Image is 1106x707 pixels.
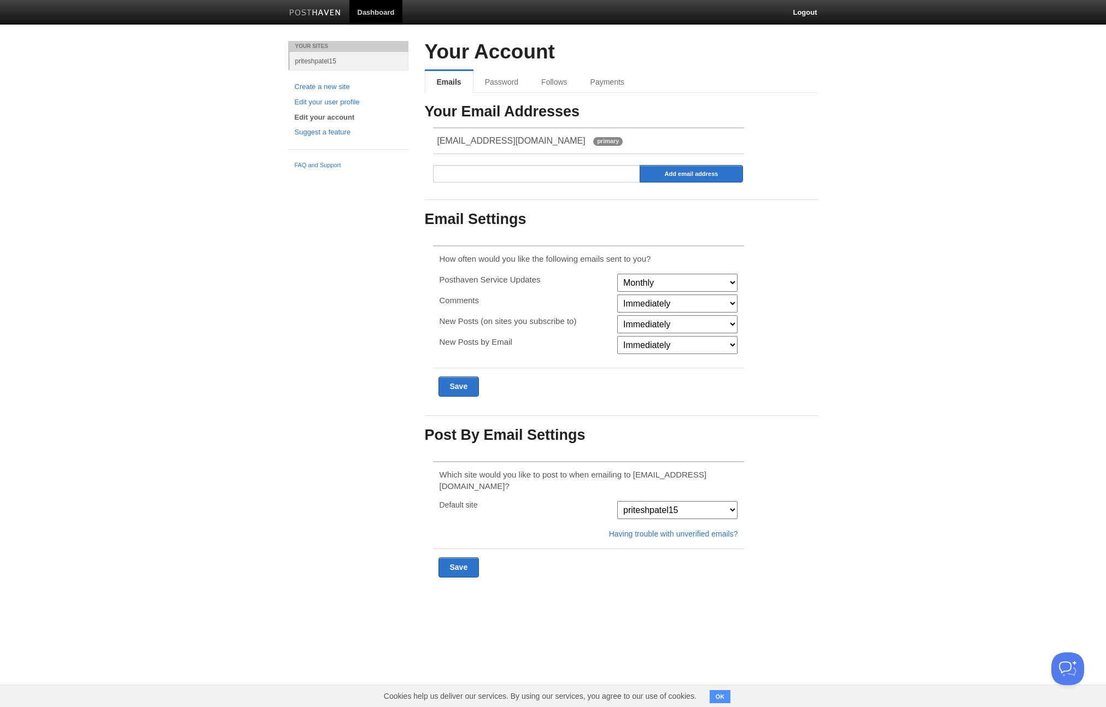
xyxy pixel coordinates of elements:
[437,136,586,145] span: [EMAIL_ADDRESS][DOMAIN_NAME]
[440,469,738,492] p: Which site would you like to post to when emailing to [EMAIL_ADDRESS][DOMAIN_NAME]?
[373,685,707,707] span: Cookies help us deliver our services. By using our services, you agree to our use of cookies.
[295,127,402,138] a: Suggest a feature
[640,165,744,182] input: Add email address
[295,81,402,93] a: Create a new site
[436,501,614,509] div: Default site
[295,161,402,170] a: FAQ and Support
[438,557,479,578] input: Save
[440,274,611,285] p: Posthaven Service Updates
[593,137,623,146] span: primary
[425,41,818,63] h2: Your Account
[1051,652,1084,685] iframe: Help Scout Beacon - Open
[710,690,731,703] button: OK
[425,71,473,93] a: Emails
[440,294,611,306] p: Comments
[438,376,479,397] input: Save
[440,253,738,264] p: How often would you like the following emails sent to you?
[609,529,738,538] a: Having trouble with unverified emails?
[425,427,818,444] h3: Post By Email Settings
[425,104,818,120] h3: Your Email Addresses
[295,97,402,108] a: Edit your user profile
[473,71,530,93] a: Password
[295,112,402,123] a: Edit your account
[440,315,611,327] p: New Posts (on sites you subscribe to)
[440,336,611,347] p: New Posts by Email
[425,211,818,228] h3: Email Settings
[288,41,408,52] li: Your Sites
[530,71,578,93] a: Follows
[289,9,341,17] img: Posthaven-bar
[579,71,636,93] a: Payments
[290,52,408,70] a: priteshpatel15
